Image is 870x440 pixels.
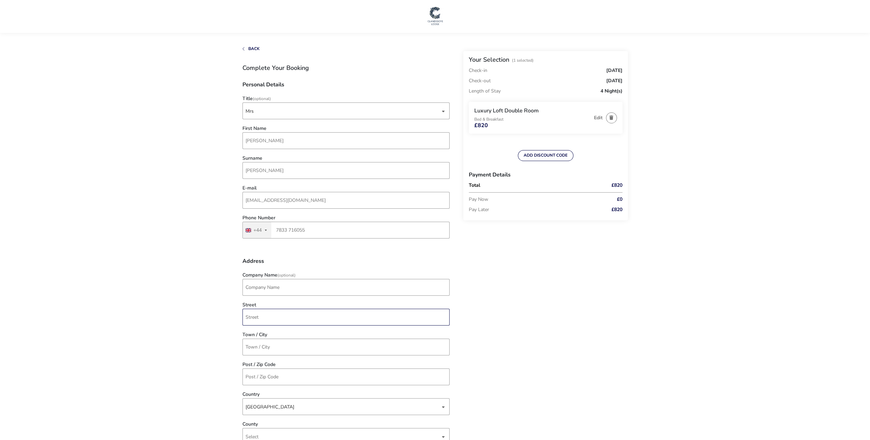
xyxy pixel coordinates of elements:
[242,422,258,427] label: County
[512,58,534,63] span: (1 Selected)
[611,207,622,212] span: £820
[242,156,262,161] label: Surname
[242,309,450,326] input: street
[594,115,603,120] button: Edit
[243,222,271,238] button: Selected country
[242,216,275,220] label: Phone Number
[242,258,450,269] h3: Address
[242,392,260,397] label: Country
[469,205,592,215] p: Pay Later
[242,132,450,149] input: firstName
[474,123,488,128] span: £820
[242,368,450,385] input: post
[617,197,622,202] span: £0
[242,65,450,71] h1: Complete Your Booking
[242,186,257,191] label: E-mail
[242,303,256,307] label: Street
[242,222,450,239] input: Phone Number
[469,167,622,183] h3: Payment Details
[600,89,622,94] span: 4 Night(s)
[246,399,440,415] div: [GEOGRAPHIC_DATA]
[242,362,276,367] label: Post / Zip Code
[242,332,267,337] label: Town / City
[606,68,622,73] span: [DATE]
[469,183,592,188] p: Total
[242,339,450,355] input: town
[518,150,573,161] button: ADD DISCOUNT CODE
[474,117,591,121] p: Bed & Breakfast
[242,126,266,131] label: First Name
[246,103,440,119] span: [object Object]
[242,96,271,101] label: Title
[469,56,509,64] h2: Your Selection
[242,82,450,93] h3: Personal Details
[442,400,445,414] div: dropdown trigger
[474,107,591,114] h3: Luxury Loft Double Room
[253,228,262,233] div: +44
[469,68,487,73] p: Check-in
[246,399,440,415] span: [object Object]
[246,433,259,440] span: Select
[242,192,450,209] input: email
[442,105,445,118] div: dropdown trigger
[277,272,296,278] span: (Optional)
[469,86,501,96] p: Length of Stay
[242,162,450,179] input: surname
[253,96,271,101] span: (Optional)
[469,194,592,205] p: Pay Now
[242,108,450,114] p-dropdown: Title
[242,404,450,410] p-dropdown: Country
[248,46,260,51] span: Back
[611,183,622,188] span: £820
[246,103,440,120] div: Mrs
[242,433,450,440] p-dropdown: County
[242,279,450,296] input: company
[469,76,491,86] p: Check-out
[242,47,260,51] button: Back
[606,78,622,83] span: [DATE]
[427,5,444,26] img: Main Website
[242,273,296,278] label: Company Name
